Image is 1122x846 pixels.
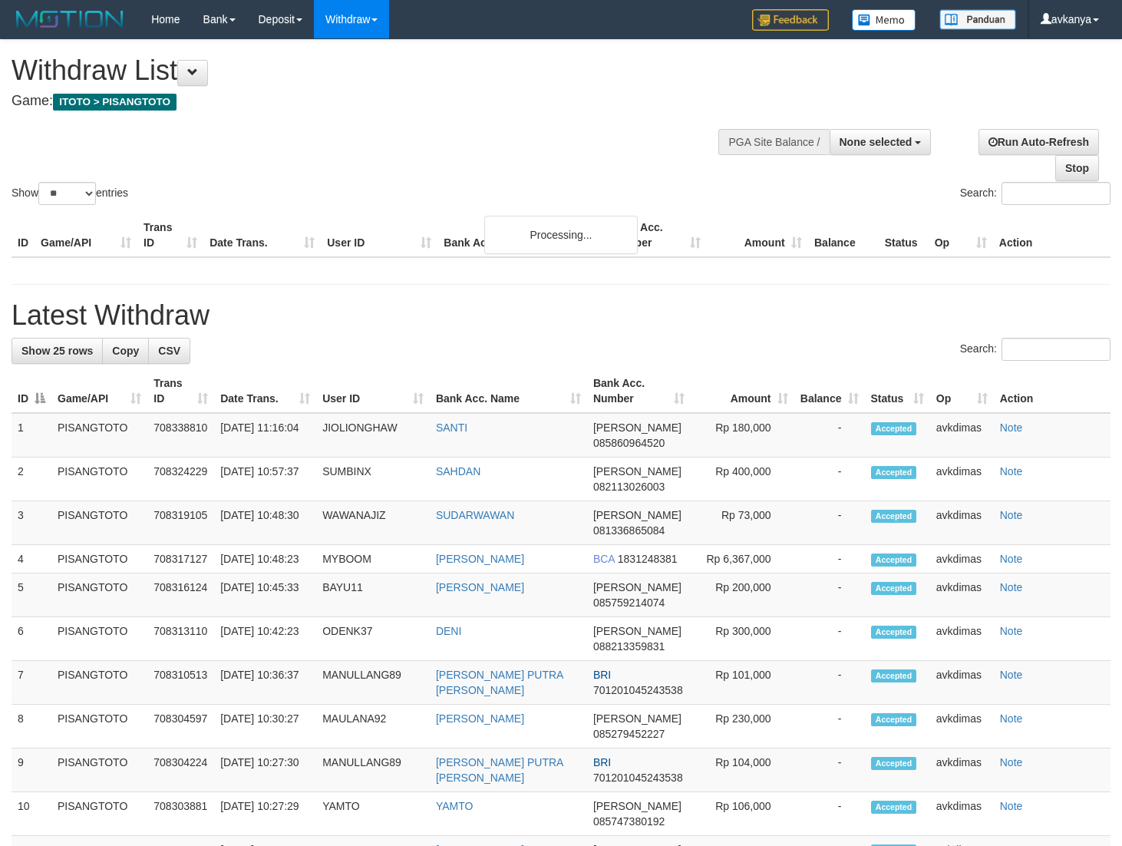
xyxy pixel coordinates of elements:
td: BAYU11 [316,573,430,617]
td: PISANGTOTO [51,545,147,573]
th: ID [12,213,35,257]
td: - [794,705,865,749]
td: avkdimas [930,705,994,749]
label: Search: [960,338,1110,361]
th: Trans ID [137,213,203,257]
td: PISANGTOTO [51,792,147,836]
th: Date Trans. [203,213,321,257]
td: Rp 400,000 [691,458,794,501]
td: Rp 300,000 [691,617,794,661]
span: Copy 085860964520 to clipboard [593,437,665,449]
span: Copy 081336865084 to clipboard [593,524,665,537]
td: 2 [12,458,51,501]
th: Trans ID: activate to sort column ascending [147,369,214,413]
td: Rp 230,000 [691,705,794,749]
td: avkdimas [930,413,994,458]
td: MANULLANG89 [316,661,430,705]
a: Note [1000,800,1023,812]
td: 708313110 [147,617,214,661]
a: Run Auto-Refresh [978,129,1099,155]
td: PISANGTOTO [51,661,147,705]
td: Rp 106,000 [691,792,794,836]
td: 708304224 [147,749,214,792]
span: Copy 085747380192 to clipboard [593,815,665,828]
td: [DATE] 10:42:23 [214,617,316,661]
img: Button%20Memo.svg [852,9,916,31]
td: 708316124 [147,573,214,617]
td: 1 [12,413,51,458]
td: 10 [12,792,51,836]
th: Bank Acc. Name [437,213,605,257]
span: Accepted [871,626,917,639]
th: User ID: activate to sort column ascending [316,369,430,413]
td: - [794,545,865,573]
span: Copy 1831248381 to clipboard [618,553,678,565]
td: 5 [12,573,51,617]
th: Op: activate to sort column ascending [930,369,994,413]
th: Action [994,369,1110,413]
a: Note [1000,553,1023,565]
td: [DATE] 10:36:37 [214,661,316,705]
td: - [794,501,865,545]
a: Note [1000,465,1023,478]
div: PGA Site Balance / [718,129,829,155]
td: avkdimas [930,617,994,661]
h4: Game: [12,94,733,109]
a: Stop [1055,155,1099,181]
td: 708319105 [147,501,214,545]
td: 3 [12,501,51,545]
td: PISANGTOTO [51,413,147,458]
td: [DATE] 10:45:33 [214,573,316,617]
a: SAHDAN [436,465,480,478]
a: Copy [102,338,149,364]
th: Game/API: activate to sort column ascending [51,369,147,413]
span: BCA [593,553,615,565]
a: Note [1000,756,1023,768]
a: Note [1000,625,1023,637]
img: MOTION_logo.png [12,8,128,31]
td: [DATE] 10:48:23 [214,545,316,573]
span: Copy 085279452227 to clipboard [593,728,665,740]
span: Copy 085759214074 to clipboard [593,596,665,609]
span: Copy 701201045243538 to clipboard [593,684,683,696]
td: MYBOOM [316,545,430,573]
td: - [794,458,865,501]
h1: Latest Withdraw [12,300,1110,331]
td: MAULANA92 [316,705,430,749]
a: [PERSON_NAME] [436,581,524,593]
th: Bank Acc. Number [605,213,706,257]
td: avkdimas [930,545,994,573]
td: avkdimas [930,458,994,501]
td: [DATE] 11:16:04 [214,413,316,458]
th: Status: activate to sort column ascending [865,369,930,413]
td: PISANGTOTO [51,573,147,617]
td: avkdimas [930,749,994,792]
td: Rp 73,000 [691,501,794,545]
a: Show 25 rows [12,338,103,364]
span: [PERSON_NAME] [593,465,681,478]
span: BRI [593,669,611,681]
input: Search: [1002,182,1110,205]
span: Show 25 rows [21,345,93,357]
th: Amount: activate to sort column ascending [691,369,794,413]
span: [PERSON_NAME] [593,509,681,521]
a: SANTI [436,421,467,434]
th: User ID [321,213,437,257]
th: Balance [808,213,879,257]
td: 7 [12,661,51,705]
td: [DATE] 10:27:30 [214,749,316,792]
td: PISANGTOTO [51,458,147,501]
span: Accepted [871,422,917,435]
td: 4 [12,545,51,573]
td: 8 [12,705,51,749]
td: 708304597 [147,705,214,749]
span: [PERSON_NAME] [593,625,681,637]
td: ODENK37 [316,617,430,661]
td: avkdimas [930,792,994,836]
th: Op [929,213,993,257]
td: JIOLIONGHAW [316,413,430,458]
span: Copy 088213359831 to clipboard [593,640,665,653]
span: ITOTO > PISANGTOTO [53,94,177,111]
a: [PERSON_NAME] PUTRA [PERSON_NAME] [436,756,563,784]
td: PISANGTOTO [51,617,147,661]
